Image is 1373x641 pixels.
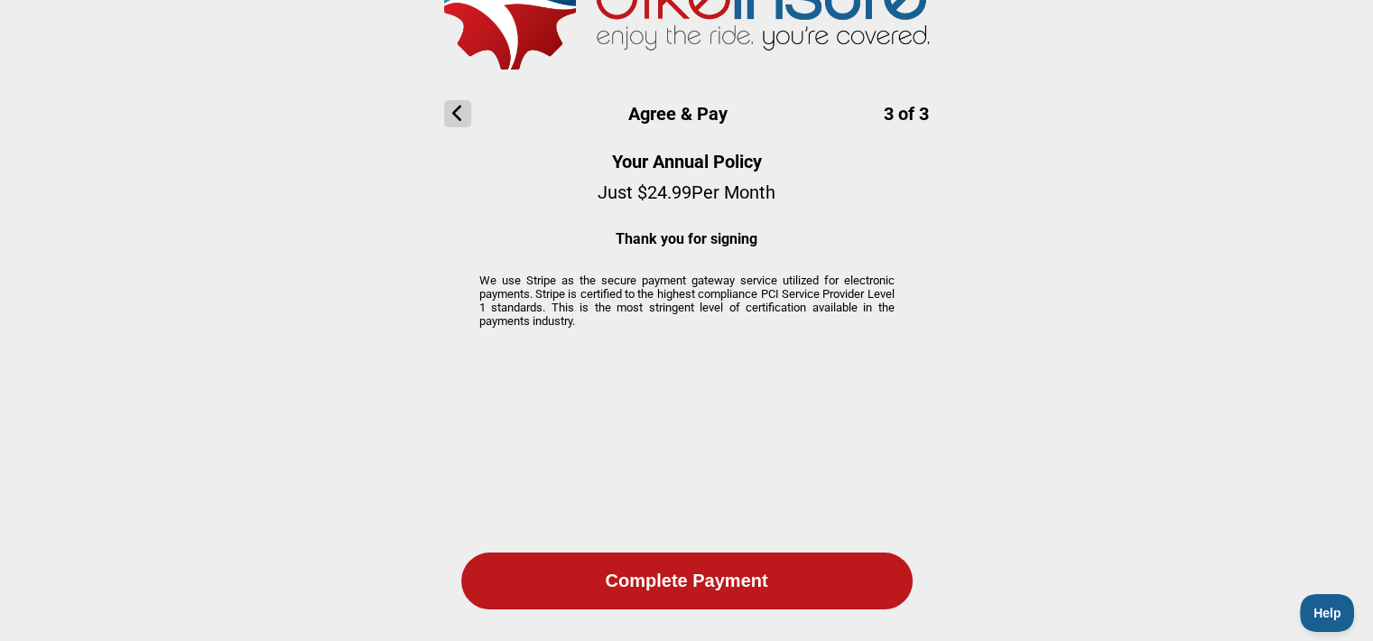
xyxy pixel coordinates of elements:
iframe: Toggle Customer Support [1300,594,1355,632]
h2: Your Annual Policy [598,151,775,172]
button: Complete Payment [461,553,913,609]
p: We use Stripe as the secure payment gateway service utilized for electronic payments. Stripe is c... [479,274,895,328]
p: Thank you for signing [598,230,775,247]
span: 3 of 3 [884,103,929,125]
p: Just $ 24.99 Per Month [598,181,775,203]
iframe: Secure payment input frame [471,336,903,528]
h1: Agree & Pay [444,100,929,127]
